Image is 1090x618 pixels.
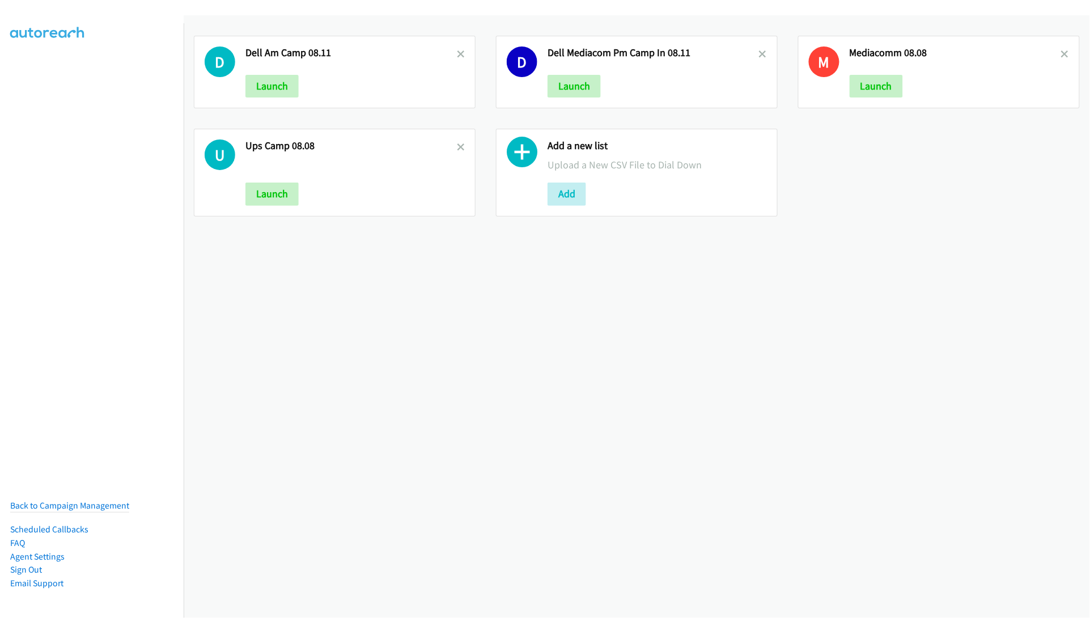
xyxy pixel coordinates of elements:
[809,46,839,77] h1: M
[205,139,235,170] h1: U
[245,139,457,153] h2: Ups Camp 08.08
[548,75,601,98] button: Launch
[205,46,235,77] h1: D
[548,139,767,153] h2: Add a new list
[548,157,767,172] p: Upload a New CSV File to Dial Down
[245,75,299,98] button: Launch
[10,578,63,589] a: Email Support
[10,551,65,562] a: Agent Settings
[10,524,88,535] a: Scheduled Callbacks
[850,75,903,98] button: Launch
[548,183,586,205] button: Add
[10,537,25,548] a: FAQ
[10,500,129,511] a: Back to Campaign Management
[507,46,537,77] h1: D
[548,46,759,60] h2: Dell Mediacom Pm Camp In 08.11
[245,46,457,60] h2: Dell Am Camp 08.11
[10,564,42,575] a: Sign Out
[850,46,1061,60] h2: Mediacomm 08.08
[245,183,299,205] button: Launch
